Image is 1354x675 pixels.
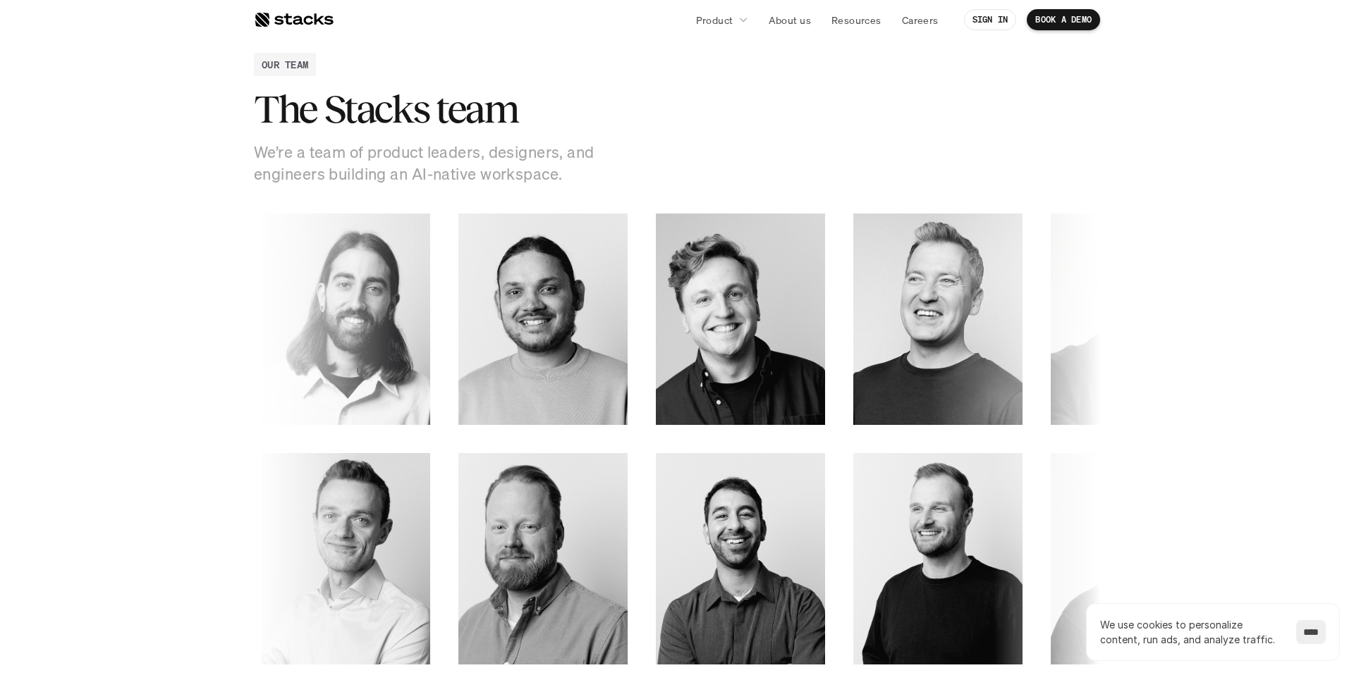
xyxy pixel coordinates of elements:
p: BOOK A DEMO [1035,15,1092,25]
p: Resources [831,13,882,27]
h2: The Stacks team [254,87,677,131]
a: SIGN IN [964,9,1017,30]
p: We’re a team of product leaders, designers, and engineers building an AI-native workspace. [254,142,606,185]
a: About us [760,7,819,32]
p: Product [696,13,733,27]
p: Careers [902,13,939,27]
a: Careers [893,7,947,32]
a: Resources [823,7,890,32]
p: About us [769,13,811,27]
a: BOOK A DEMO [1027,9,1100,30]
p: SIGN IN [972,15,1008,25]
h2: OUR TEAM [262,57,308,72]
p: We use cookies to personalize content, run ads, and analyze traffic. [1100,617,1282,647]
